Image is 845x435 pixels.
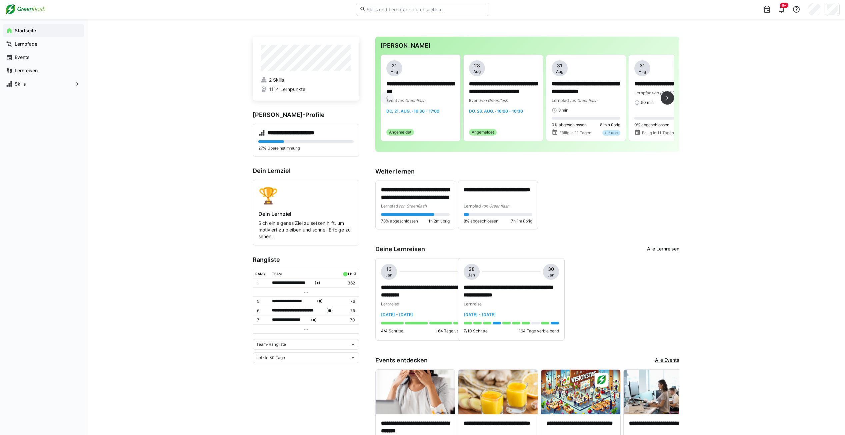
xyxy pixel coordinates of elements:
[652,90,692,95] span: von [PERSON_NAME]
[469,98,480,103] span: Event
[385,272,392,278] span: Jan
[257,299,267,304] p: 5
[258,220,354,240] p: Sich ein eigenes Ziel zu setzen hilft, um motiviert zu bleiben und schnell Erfolge zu sehen!
[317,298,323,305] span: ( )
[348,272,352,276] div: LP
[258,186,354,205] div: 🏆
[261,77,351,83] a: 2 Skills
[253,256,359,263] h3: Rangliste
[547,272,554,278] span: Jan
[602,130,620,136] div: Auf Kurs
[258,211,354,217] h4: Dein Lernziel
[375,357,428,364] h3: Events entdecken
[600,122,620,128] span: 8 min übrig
[375,168,679,175] h3: Weiter lernen
[392,62,397,69] span: 21
[464,312,496,317] span: [DATE] - [DATE]
[269,77,284,83] span: 2 Skills
[464,204,481,209] span: Lernpfad
[272,272,282,276] div: Team
[519,328,559,334] p: 164 Tage verbleibend
[642,130,674,136] span: Fällig in 11 Tagen
[326,307,333,314] span: ( )
[256,342,286,347] span: Team-Rangliste
[464,218,498,224] span: 8% abgeschlossen
[253,111,359,119] h3: [PERSON_NAME]-Profile
[257,317,267,323] p: 7
[473,69,481,74] span: Aug
[397,98,425,103] span: von Greenflash
[255,272,265,276] div: Rang
[381,204,398,209] span: Lernpfad
[389,130,411,135] span: Angemeldet
[469,266,475,272] span: 28
[639,69,646,74] span: Aug
[511,218,532,224] span: 7h 1m übrig
[474,62,480,69] span: 28
[552,122,587,128] span: 0% abgeschlossen
[381,218,418,224] span: 78% abgeschlossen
[391,69,398,74] span: Aug
[381,42,674,49] h3: [PERSON_NAME]
[480,98,508,103] span: von Greenflash
[655,357,679,364] a: Alle Events
[464,301,482,306] span: Lernreise
[315,279,320,286] span: ( )
[548,266,554,272] span: 30
[257,308,267,313] p: 6
[341,317,355,323] p: 70
[256,355,285,360] span: Letzte 30 Tage
[436,328,476,334] p: 164 Tage verbleibend
[353,270,356,276] a: ø
[634,90,652,95] span: Lernpfad
[341,299,355,304] p: 76
[640,62,645,69] span: 31
[376,370,455,414] img: image
[269,86,305,93] span: 1114 Lernpunkte
[375,245,425,253] h3: Deine Lernreisen
[641,100,654,105] span: 50 min
[647,245,679,253] a: Alle Lernreisen
[341,308,355,313] p: 75
[253,167,359,175] h3: Dein Lernziel
[381,328,403,334] p: 4/4 Schritte
[386,266,392,272] span: 13
[381,301,399,306] span: Lernreise
[468,272,475,278] span: Jan
[311,316,317,323] span: ( )
[469,109,523,114] span: Do, 28. Aug. · 16:00 - 16:30
[381,312,413,317] span: [DATE] - [DATE]
[366,6,485,12] input: Skills und Lernpfade durchsuchen…
[782,3,786,7] span: 9+
[464,328,488,334] p: 7/10 Schritte
[556,69,563,74] span: Aug
[558,108,568,113] span: 8 min
[341,280,355,286] p: 362
[541,370,620,414] img: image
[258,146,354,151] p: 27% Übereinstimmung
[472,130,494,135] span: Angemeldet
[624,370,703,414] img: image
[569,98,597,103] span: von Greenflash
[481,204,509,209] span: von Greenflash
[458,370,538,414] img: image
[559,130,591,136] span: Fällig in 11 Tagen
[557,62,562,69] span: 31
[398,204,427,209] span: von Greenflash
[428,218,450,224] span: 1h 2m übrig
[634,122,669,128] span: 0% abgeschlossen
[552,98,569,103] span: Lernpfad
[386,109,439,114] span: Do, 21. Aug. · 16:30 - 17:00
[257,280,267,286] p: 1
